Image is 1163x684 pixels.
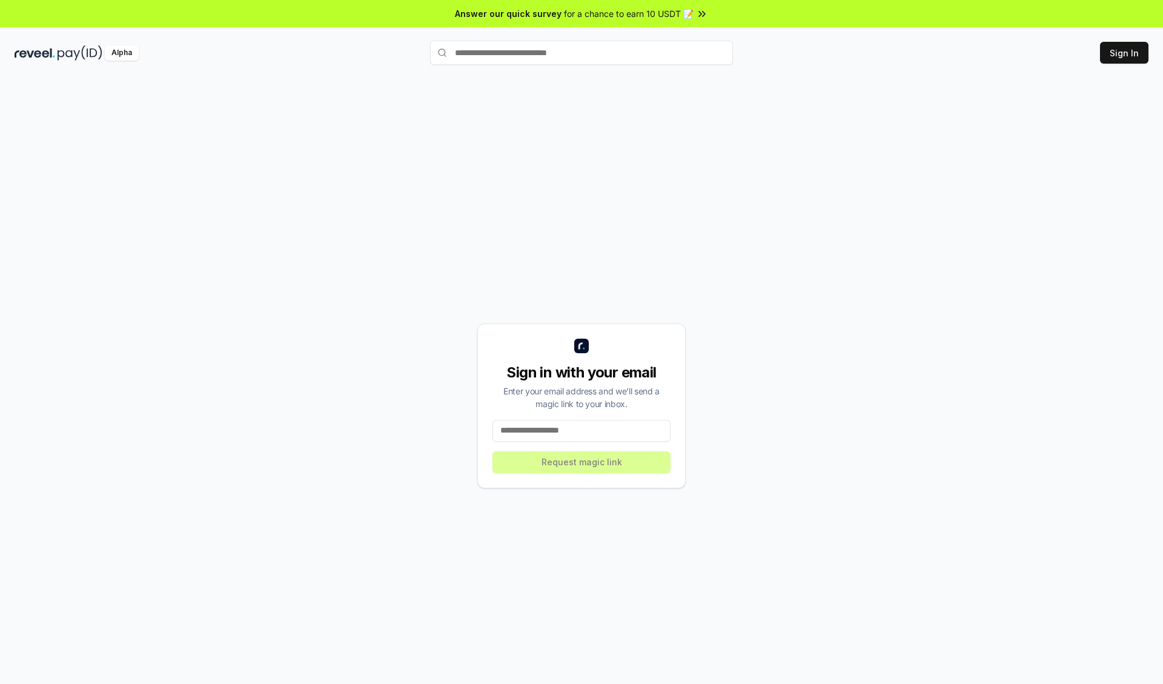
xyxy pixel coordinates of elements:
div: Enter your email address and we’ll send a magic link to your inbox. [492,385,671,410]
img: reveel_dark [15,45,55,61]
img: pay_id [58,45,102,61]
button: Sign In [1100,42,1148,64]
img: logo_small [574,339,589,353]
div: Sign in with your email [492,363,671,382]
span: Answer our quick survey [455,7,562,20]
div: Alpha [105,45,139,61]
span: for a chance to earn 10 USDT 📝 [564,7,694,20]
